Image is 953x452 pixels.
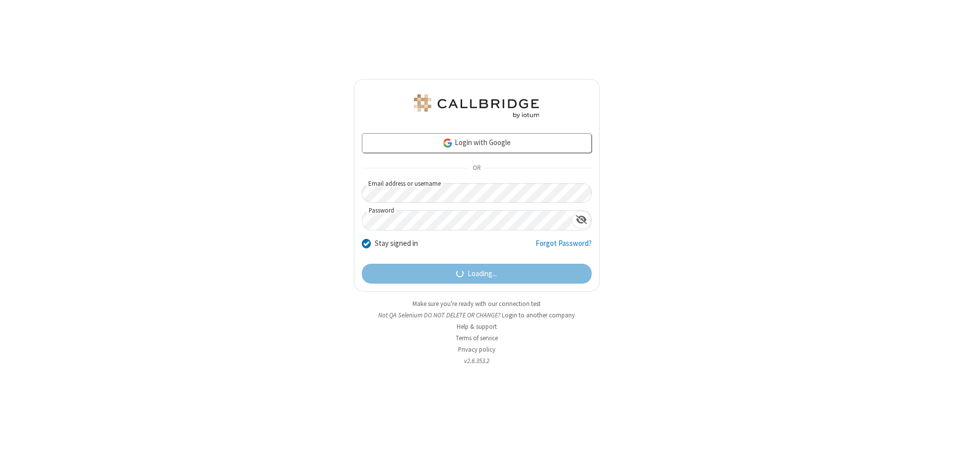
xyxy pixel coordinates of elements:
a: Make sure you're ready with our connection test [412,300,541,308]
li: v2.6.353.2 [354,356,600,366]
span: Loading... [468,268,497,280]
a: Terms of service [456,334,498,342]
a: Forgot Password? [536,238,592,257]
span: OR [469,161,484,175]
a: Help & support [457,322,497,331]
a: Privacy policy [458,345,495,354]
input: Email address or username [362,183,592,203]
a: Login with Google [362,133,592,153]
li: Not QA Selenium DO NOT DELETE OR CHANGE? [354,310,600,320]
input: Password [362,211,572,230]
img: google-icon.png [442,138,453,149]
button: Loading... [362,264,592,284]
button: Login to another company [502,310,575,320]
img: QA Selenium DO NOT DELETE OR CHANGE [412,94,541,118]
label: Stay signed in [375,238,418,249]
div: Show password [572,211,591,229]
